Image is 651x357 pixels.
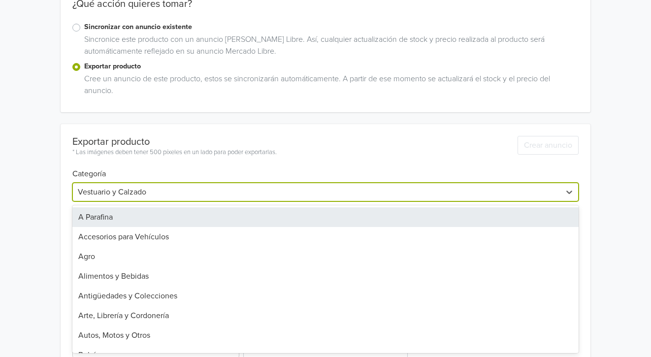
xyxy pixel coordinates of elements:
[72,286,579,306] div: Antigüedades y Colecciones
[72,227,579,247] div: Accesorios para Vehículos
[84,22,579,32] label: Sincronizar con anuncio existente
[80,73,579,100] div: Cree un anuncio de este producto, estos se sincronizarán automáticamente. A partir de ese momento...
[72,148,277,158] div: * Las imágenes deben tener 500 píxeles en un lado para poder exportarlas.
[72,247,579,266] div: Agro
[72,325,579,345] div: Autos, Motos y Otros
[84,61,579,72] label: Exportar producto
[518,136,579,155] button: Crear anuncio
[72,136,277,148] div: Exportar producto
[72,207,579,227] div: A Parafina
[80,33,579,61] div: Sincronice este producto con un anuncio [PERSON_NAME] Libre. Así, cualquier actualización de stoc...
[72,266,579,286] div: Alimentos y Bebidas
[72,158,579,179] h6: Categoría
[72,306,579,325] div: Arte, Librería y Cordonería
